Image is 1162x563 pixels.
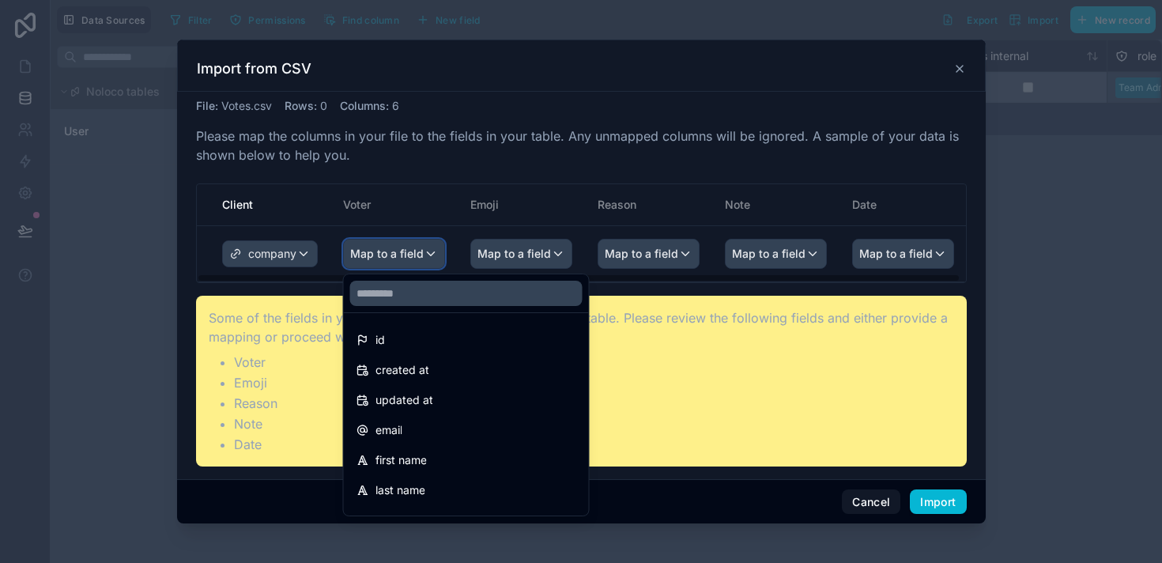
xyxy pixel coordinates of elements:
span: first name [375,451,427,470]
span: id [375,331,385,350]
span: email [375,421,402,440]
span: company [375,511,424,530]
span: updated at [375,391,433,410]
span: created at [375,361,429,380]
span: last name [375,481,425,500]
div: scrollable content [197,184,966,282]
